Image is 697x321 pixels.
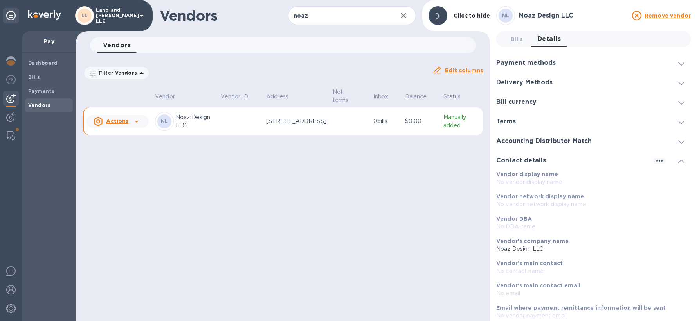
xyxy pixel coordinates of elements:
[373,117,399,125] p: 0 bills
[496,289,684,298] p: No email
[81,12,88,18] b: LL
[496,137,592,145] h3: Accounting Distributor Match
[496,98,537,106] h3: Bill currency
[28,88,54,94] b: Payments
[155,93,175,101] p: Vendor
[496,79,553,86] h3: Delivery Methods
[28,60,58,66] b: Dashboard
[496,59,556,67] h3: Payment methods
[519,12,627,20] h3: Noaz Design LLC
[443,93,461,101] p: Status
[405,117,437,125] p: $0.00
[496,178,684,186] p: No vendor display name
[454,12,490,19] b: Click to hide
[28,102,51,108] b: Vendors
[221,93,258,101] span: Vendor ID
[373,93,399,101] span: Inbox
[496,245,684,253] p: Noaz Design LLC
[3,8,19,23] div: Unpin categories
[443,113,480,130] p: Manually added
[496,260,563,266] b: Vendor's main contact
[511,35,523,43] span: Bills
[333,88,367,104] span: Net terms
[103,40,131,51] span: Vendors
[106,118,128,124] u: Actions
[155,93,185,101] span: Vendor
[496,223,684,231] p: No DBA name
[496,282,580,289] b: Vendor's main contact email
[373,93,389,101] p: Inbox
[333,88,357,104] p: Net terms
[266,117,326,125] p: [STREET_ADDRESS]
[28,10,61,20] img: Logo
[496,312,684,320] p: No vendor payment email
[96,70,137,76] p: Filter Vendors
[221,93,248,101] p: Vendor ID
[96,7,135,24] p: Lang and [PERSON_NAME] LLC
[28,37,70,45] p: Pay
[645,12,691,19] u: Remove vendor
[6,75,16,84] img: Foreign exchange
[496,305,666,311] b: Email where payment remittance information will be sent
[496,157,546,164] h3: Contact details
[537,34,561,45] span: Details
[405,93,437,101] span: Balance
[496,216,532,222] b: Vendor DBA
[405,93,427,101] p: Balance
[445,67,483,73] u: Edit columns
[266,93,299,101] span: Address
[502,12,510,18] b: NL
[496,267,684,275] p: No contact name
[496,238,569,244] b: Vendor's company name
[496,118,516,125] h3: Terms
[496,200,684,209] p: No vendor network display name
[496,193,584,200] b: Vendor network display name
[266,93,289,101] p: Address
[160,7,288,24] h1: Vendors
[176,113,214,130] p: Noaz Design LLC
[161,118,168,124] b: NL
[496,171,558,177] b: Vendor display name
[28,74,40,80] b: Bills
